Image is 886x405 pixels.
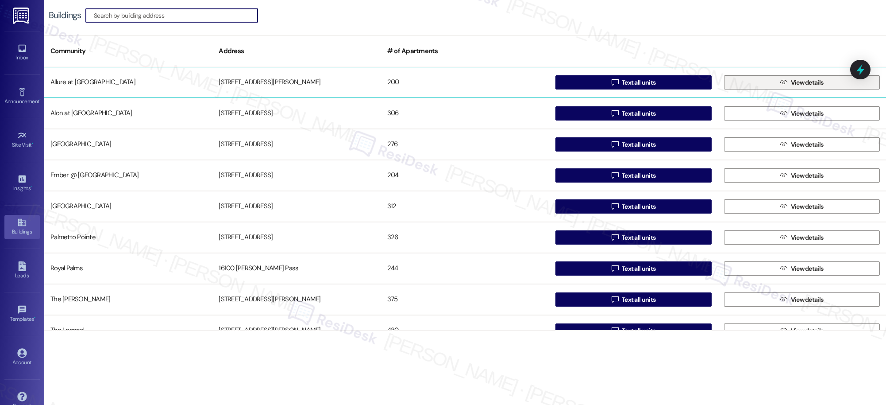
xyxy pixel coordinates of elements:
i:  [780,172,787,179]
a: Account [4,346,40,370]
div: 276 [381,136,549,153]
span: View details [791,202,824,211]
span: Text all units [622,264,655,273]
button: Text all units [555,292,711,307]
div: The [PERSON_NAME] [44,291,212,308]
span: Text all units [622,78,655,87]
i:  [612,141,618,148]
img: ResiDesk Logo [13,8,31,24]
div: 200 [381,74,549,91]
button: View details [724,106,880,121]
div: Allure at [GEOGRAPHIC_DATA] [44,74,212,91]
div: [GEOGRAPHIC_DATA] [44,136,212,153]
div: 312 [381,198,549,215]
input: Search by building address [94,9,258,22]
i:  [612,296,618,303]
span: View details [791,171,824,180]
div: [STREET_ADDRESS][PERSON_NAME] [212,74,381,91]
div: Palmetto Pointe [44,229,212,246]
div: [STREET_ADDRESS] [212,167,381,184]
i:  [780,296,787,303]
span: Text all units [622,295,655,304]
div: [GEOGRAPHIC_DATA] [44,198,212,215]
i:  [780,79,787,86]
div: 326 [381,229,549,246]
button: Text all units [555,261,711,276]
i:  [612,79,618,86]
button: Text all units [555,230,711,245]
i:  [612,234,618,241]
i:  [612,327,618,334]
a: Site Visit • [4,128,40,152]
div: Royal Palms [44,260,212,277]
div: [STREET_ADDRESS][PERSON_NAME] [212,322,381,339]
div: 375 [381,291,549,308]
span: Text all units [622,171,655,180]
i:  [612,203,618,210]
div: Alon at [GEOGRAPHIC_DATA] [44,105,212,122]
span: Text all units [622,109,655,118]
div: 480 [381,322,549,339]
span: View details [791,140,824,149]
i:  [780,327,787,334]
i:  [780,203,787,210]
button: View details [724,168,880,183]
div: [STREET_ADDRESS][PERSON_NAME] [212,291,381,308]
span: • [39,97,41,103]
span: View details [791,78,824,87]
span: • [34,315,35,321]
button: Text all units [555,168,711,183]
a: Insights • [4,171,40,195]
button: View details [724,199,880,214]
span: Text all units [622,326,655,335]
button: Text all units [555,75,711,90]
span: Text all units [622,202,655,211]
div: Community [44,40,212,62]
i:  [612,110,618,117]
i:  [780,265,787,272]
span: View details [791,109,824,118]
div: 16100 [PERSON_NAME] Pass [212,260,381,277]
div: Buildings [49,11,81,20]
i:  [780,141,787,148]
span: View details [791,264,824,273]
div: # of Apartments [381,40,549,62]
span: View details [791,326,824,335]
button: Text all units [555,137,711,152]
div: 306 [381,105,549,122]
button: View details [724,137,880,152]
button: View details [724,292,880,307]
a: Leads [4,259,40,283]
span: Text all units [622,140,655,149]
a: Buildings [4,215,40,239]
div: 244 [381,260,549,277]
button: View details [724,323,880,338]
i:  [612,265,618,272]
div: [STREET_ADDRESS] [212,136,381,153]
i:  [612,172,618,179]
div: [STREET_ADDRESS] [212,105,381,122]
button: View details [724,230,880,245]
span: View details [791,295,824,304]
div: Address [212,40,381,62]
a: Templates • [4,302,40,326]
button: View details [724,75,880,90]
div: The Legend [44,322,212,339]
i:  [780,110,787,117]
div: 204 [381,167,549,184]
span: View details [791,233,824,242]
div: [STREET_ADDRESS] [212,229,381,246]
span: Text all units [622,233,655,242]
span: • [31,184,32,190]
span: • [32,140,33,147]
button: Text all units [555,199,711,214]
button: Text all units [555,323,711,338]
a: Inbox [4,41,40,65]
div: [STREET_ADDRESS] [212,198,381,215]
i:  [780,234,787,241]
button: Text all units [555,106,711,121]
div: Ember @ [GEOGRAPHIC_DATA] [44,167,212,184]
button: View details [724,261,880,276]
